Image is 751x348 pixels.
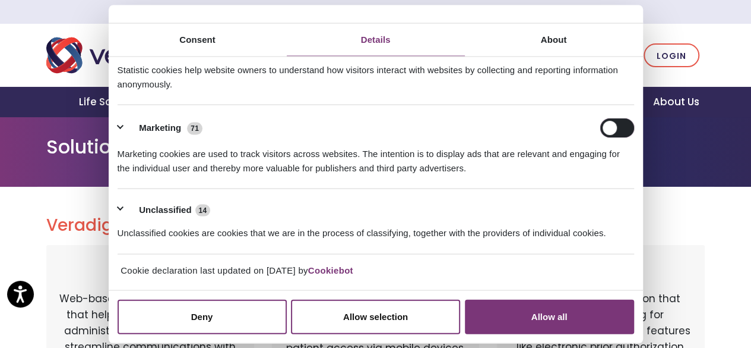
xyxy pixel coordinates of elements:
[139,121,181,135] label: Marketing
[118,217,634,240] div: Unclassified cookies are cookies that we are in the process of classifying, together with the pro...
[46,215,705,236] h2: Veradigm Solutions
[644,43,699,68] a: Login
[118,202,218,217] button: Unclassified (14)
[638,87,713,117] a: About Us
[118,137,634,175] div: Marketing cookies are used to track visitors across websites. The intention is to display ads tha...
[118,118,210,137] button: Marketing (71)
[112,263,639,286] div: Cookie declaration last updated on [DATE] by
[118,54,634,91] div: Statistic cookies help website owners to understand how visitors interact with websites by collec...
[308,265,353,275] a: Cookiebot
[465,299,634,334] button: Allow all
[465,23,643,56] a: About
[118,299,287,334] button: Deny
[46,136,705,158] h1: Solution Login
[58,259,242,277] h3: Payerpath
[46,36,210,75] img: Veradigm logo
[287,23,465,56] a: Details
[291,299,460,334] button: Allow selection
[109,23,287,56] a: Consent
[65,87,163,117] a: Life Sciences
